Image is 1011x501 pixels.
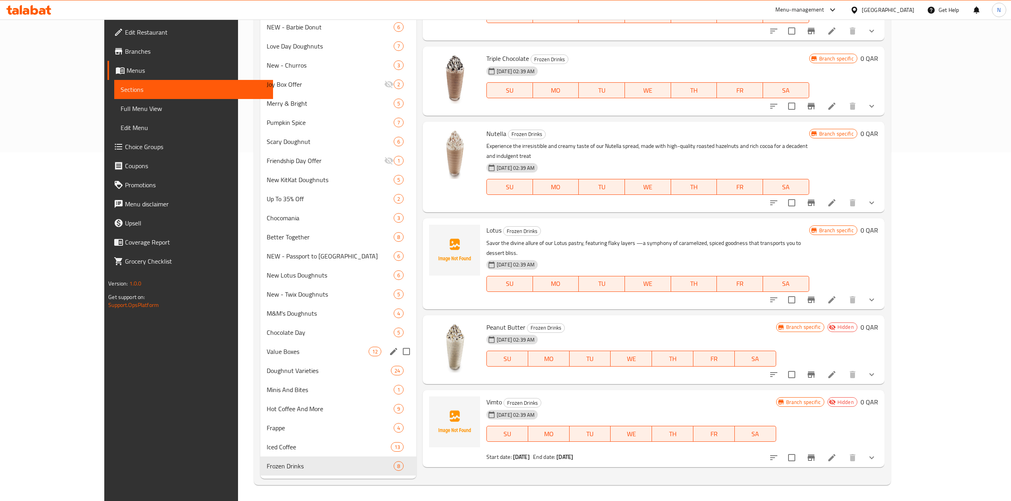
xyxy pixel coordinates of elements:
[394,386,403,394] span: 1
[766,85,806,96] span: SA
[625,82,671,98] button: WE
[267,175,394,184] span: New KitKat Doughnuts
[267,232,394,242] div: Better Together
[783,194,800,211] span: Select to update
[674,10,714,21] span: TH
[655,353,690,365] span: TH
[693,351,735,367] button: FR
[369,348,381,355] span: 12
[862,193,881,212] button: show more
[260,189,416,208] div: Up To 35% Off2
[394,175,404,184] div: items
[394,23,403,31] span: 6
[267,194,394,204] div: Up To 35% Off
[260,437,416,456] div: Iced Coffee13
[531,428,566,440] span: MO
[614,353,649,365] span: WE
[508,130,546,139] div: Frozen Drinks
[394,62,403,69] span: 3
[652,426,693,442] button: TH
[862,448,881,467] button: show more
[655,428,690,440] span: TH
[720,85,760,96] span: FR
[260,266,416,285] div: New Lotus Doughnuts6
[611,426,652,442] button: WE
[267,270,394,280] span: New Lotus Doughnuts
[394,233,403,241] span: 8
[490,353,525,365] span: SU
[862,21,881,41] button: show more
[394,22,404,32] div: items
[536,10,576,21] span: MO
[504,227,541,236] span: Frozen Drinks
[486,351,528,367] button: SU
[628,278,668,289] span: WE
[783,323,824,331] span: Branch specific
[107,252,273,271] a: Grocery Checklist
[816,55,857,62] span: Branch specific
[121,123,267,132] span: Edit Menu
[267,118,394,127] span: Pumpkin Spice
[267,251,394,261] div: NEW - Passport to Paris
[125,161,267,171] span: Coupons
[429,396,480,447] img: Vimto
[369,347,381,356] div: items
[717,82,763,98] button: FR
[628,181,668,193] span: WE
[614,428,649,440] span: WE
[394,156,404,165] div: items
[827,198,837,208] a: Edit menu item
[486,82,533,98] button: SU
[861,225,878,236] h6: 0 QAR
[625,276,671,292] button: WE
[267,251,394,261] span: NEW - Passport to [GEOGRAPHIC_DATA]
[766,278,806,289] span: SA
[764,365,783,384] button: sort-choices
[834,398,857,406] span: Hidden
[764,290,783,309] button: sort-choices
[429,225,480,276] img: Lotus
[108,278,128,289] span: Version:
[260,37,416,56] div: Love Day Doughnuts7
[861,396,878,408] h6: 0 QAR
[783,23,800,39] span: Select to update
[108,300,159,310] a: Support.OpsPlatform
[827,370,837,379] a: Edit menu item
[579,82,625,98] button: TU
[125,180,267,190] span: Promotions
[260,94,416,113] div: Merry & Bright5
[486,238,809,258] p: Savor the divine allure of our Lotus pastry, featuring flaky layers —a symphony of caramelized, s...
[267,41,394,51] span: Love Day Doughnuts
[766,181,806,193] span: SA
[388,346,400,357] button: edit
[717,276,763,292] button: FR
[125,237,267,247] span: Coverage Report
[125,142,267,151] span: Choice Groups
[802,21,821,41] button: Branch-specific-item
[738,428,773,440] span: SA
[125,256,267,266] span: Grocery Checklist
[674,85,714,96] span: TH
[802,193,821,212] button: Branch-specific-item
[394,138,403,146] span: 6
[802,365,821,384] button: Branch-specific-item
[862,290,881,309] button: show more
[267,366,391,375] div: Doughnut Varieties
[579,179,625,195] button: TU
[107,156,273,175] a: Coupons
[429,128,480,179] img: Nutella
[486,179,533,195] button: SU
[394,252,403,260] span: 6
[486,321,525,333] span: Peanut Butter
[260,113,416,132] div: Pumpkin Spice7
[114,118,273,137] a: Edit Menu
[735,426,776,442] button: SA
[834,323,857,331] span: Hidden
[394,118,404,127] div: items
[260,456,416,476] div: Frozen Drinks8
[394,272,403,279] span: 6
[125,27,267,37] span: Edit Restaurant
[260,208,416,227] div: Chocomania3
